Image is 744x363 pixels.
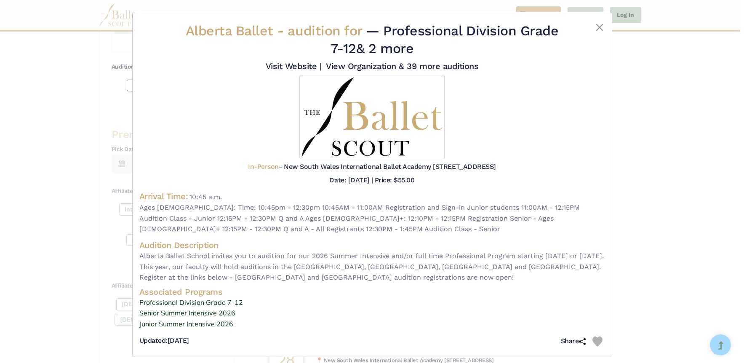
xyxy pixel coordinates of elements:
[331,23,559,56] span: — Professional Division Grade 7-12
[139,336,189,345] h5: [DATE]
[186,23,366,39] span: Alberta Ballet -
[326,61,478,71] a: View Organization & 39 more auditions
[189,193,222,201] span: 10:45 a.m.
[288,23,362,39] span: audition for
[139,240,605,251] h4: Audition Description
[139,251,605,283] span: Alberta Ballet School invites you to audition for our 2026 Summer Intensive and/or full time Prof...
[266,61,322,71] a: Visit Website |
[139,297,605,308] a: Professional Division Grade 7-12
[248,163,496,171] h5: - New South Wales International Ballet Academy [STREET_ADDRESS]
[375,176,415,184] h5: Price: $55.00
[139,286,605,297] h4: Associated Programs
[329,176,373,184] h5: Date: [DATE] |
[139,319,605,330] a: Junior Summer Intensive 2026
[139,336,168,344] span: Updated:
[248,163,279,171] span: In-Person
[139,191,188,201] h4: Arrival Time:
[561,337,586,346] h5: Share
[299,75,445,159] img: Logo
[139,308,605,319] a: Senior Summer Intensive 2026
[139,202,605,235] span: Ages [DEMOGRAPHIC_DATA]: Time: 10:45pm - 12:30pm 10:45AM - 11:00AM Registration and Sign-in Junio...
[595,22,605,32] button: Close
[356,40,413,56] a: & 2 more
